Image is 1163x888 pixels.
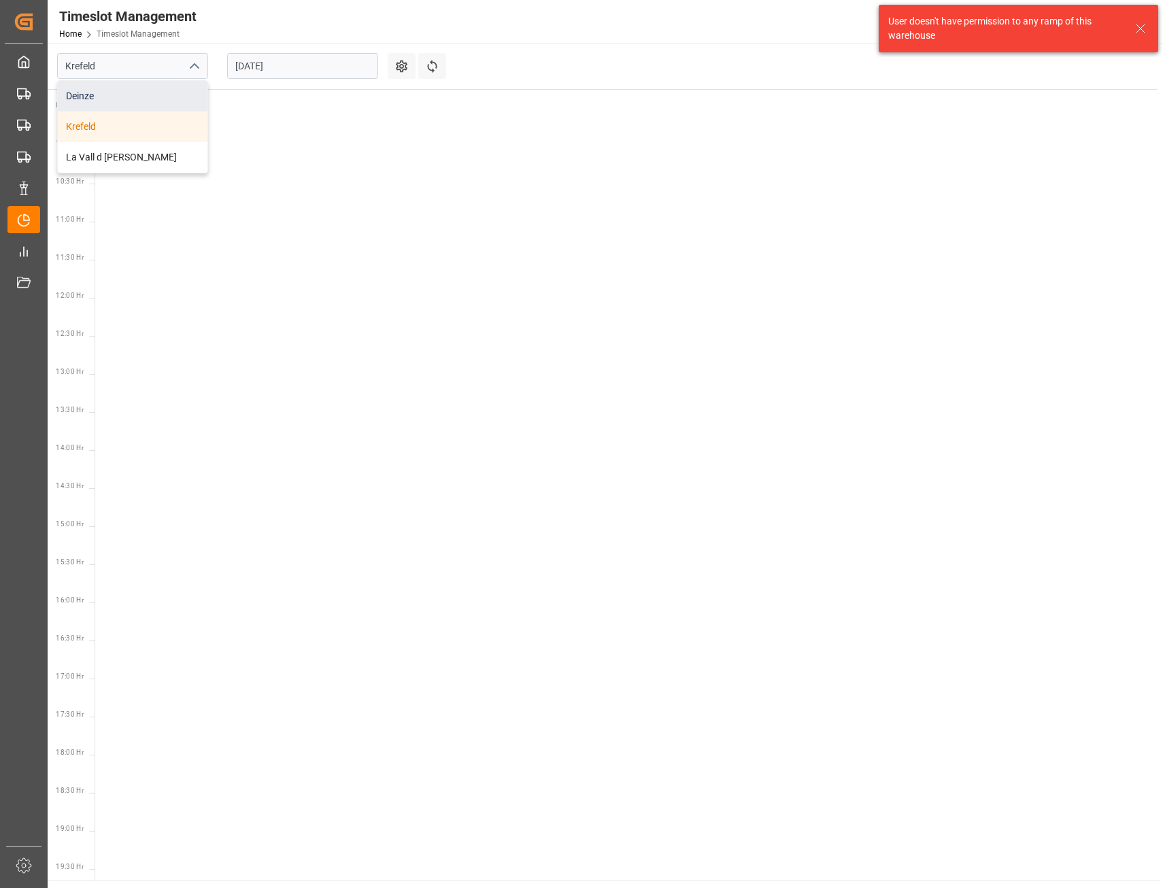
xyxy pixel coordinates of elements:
span: 15:30 Hr [56,558,84,566]
span: 14:00 Hr [56,444,84,451]
button: close menu [183,56,203,77]
span: 15:00 Hr [56,520,84,528]
span: 17:00 Hr [56,672,84,680]
div: Deinze [58,81,207,112]
a: Home [59,29,82,39]
input: Type to search/select [57,53,208,79]
span: 10:00 Hr [56,139,84,147]
span: 16:30 Hr [56,634,84,642]
span: 14:30 Hr [56,482,84,490]
div: User doesn't have permission to any ramp of this warehouse [888,14,1122,43]
span: 12:30 Hr [56,330,84,337]
span: 13:30 Hr [56,406,84,413]
span: 18:30 Hr [56,787,84,794]
span: 19:00 Hr [56,825,84,832]
span: 18:00 Hr [56,749,84,756]
span: 11:30 Hr [56,254,84,261]
span: 09:30 Hr [56,101,84,109]
div: Timeslot Management [59,6,197,27]
span: 10:30 Hr [56,177,84,185]
input: DD.MM.YYYY [227,53,378,79]
span: 13:00 Hr [56,368,84,375]
span: 19:30 Hr [56,863,84,870]
span: 11:00 Hr [56,216,84,223]
div: Krefeld [58,112,207,142]
span: 16:00 Hr [56,596,84,604]
span: 17:30 Hr [56,711,84,718]
span: 12:00 Hr [56,292,84,299]
div: La Vall d [PERSON_NAME] [58,142,207,173]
